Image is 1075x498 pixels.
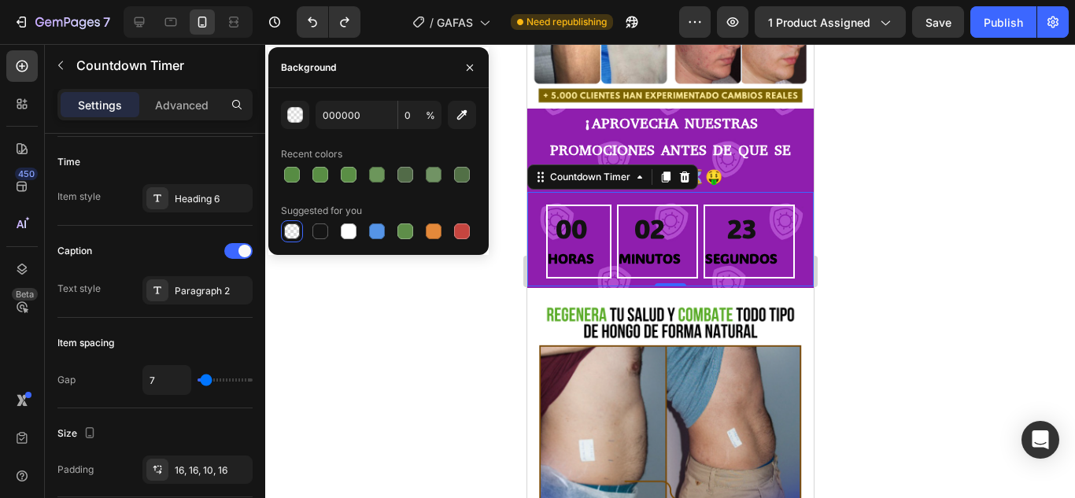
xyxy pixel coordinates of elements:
div: Heading 6 [175,192,249,206]
p: 7 [103,13,110,31]
div: Background [281,61,336,75]
div: Paragraph 2 [175,284,249,298]
div: Padding [57,463,94,477]
div: Item spacing [57,336,114,350]
input: Eg: FFFFFF [316,101,397,129]
span: 1 product assigned [768,14,870,31]
button: 7 [6,6,117,38]
div: Text style [57,282,101,296]
span: Save [925,16,951,29]
div: Time [57,155,80,169]
p: Countdown Timer [76,56,246,75]
span: Need republishing [526,15,607,29]
span: / [430,14,434,31]
div: Caption [57,244,92,258]
div: 450 [15,168,38,180]
input: Auto [143,366,190,394]
div: Beta [12,288,38,301]
iframe: Design area [527,44,814,498]
div: Undo/Redo [297,6,360,38]
span: % [426,109,435,123]
span: GAFAS [437,14,473,31]
button: Save [912,6,964,38]
button: 1 product assigned [755,6,906,38]
div: Size [57,423,99,445]
div: Open Intercom Messenger [1021,421,1059,459]
button: Publish [970,6,1036,38]
p: Settings [78,97,122,113]
div: 16, 16, 10, 16 [175,463,249,478]
div: Recent colors [281,147,342,161]
div: Item style [57,190,101,204]
div: Suggested for you [281,204,362,218]
p: Advanced [155,97,209,113]
div: Gap [57,373,76,387]
div: Publish [984,14,1023,31]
